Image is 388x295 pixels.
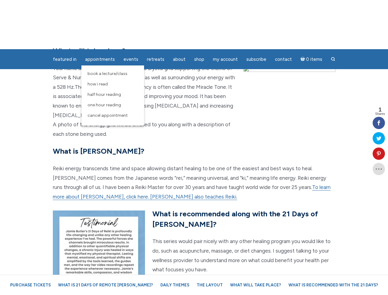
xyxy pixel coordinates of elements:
[53,184,331,200] a: To learn more about [PERSON_NAME], click here. [PERSON_NAME] also teaches Reiki.
[275,57,292,62] span: Contact
[300,57,306,62] i: Cart
[306,57,322,62] span: 0 items
[271,53,296,65] a: Contact
[246,57,266,62] span: Subscribe
[143,53,168,65] a: Retreats
[7,280,54,290] a: Purchase Tickets
[55,280,156,290] a: What is 21 Days of Remote [PERSON_NAME]?
[84,100,141,110] a: One Hour Reading
[53,64,335,139] p: Your name and energy will be placed in a crystal grid supporting the theme of Serve & Nurture for...
[84,79,141,89] a: How I Read
[157,280,192,290] a: Daily Themes
[123,57,138,62] span: Events
[84,69,141,79] a: Book a Lecture/Class
[209,53,241,65] a: My Account
[213,57,238,62] span: My Account
[84,89,141,100] a: Half Hour Reading
[88,113,128,118] span: Cancel Appointment
[53,57,76,62] span: featured in
[297,53,326,65] a: Cart0 items
[88,81,108,87] span: How I Read
[194,57,204,62] span: Shop
[85,57,115,62] span: Appointments
[88,71,127,76] span: Book a Lecture/Class
[49,53,80,65] a: featured in
[53,164,335,201] p: Reiki energy transcends time and space allowing distant healing to be one of the easiest and best...
[53,237,335,274] p: This series would pair nicely with any other healing program you would like to do, such as acupun...
[120,53,142,65] a: Events
[9,9,44,34] img: Jamie Butler. The Everyday Medium
[173,57,186,62] span: About
[53,46,126,55] strong: What will take place?
[84,110,141,121] a: Cancel Appointment
[285,280,381,290] a: What is recommended with the 21 Days?
[53,84,233,118] span: The 528 Hz Solfeggio frequency is often called the Miracle Tone. It is associated with compassion...
[53,147,144,155] strong: What is [PERSON_NAME]?
[227,280,284,290] a: What will take place?
[375,112,385,116] span: Shares
[375,107,385,112] span: 1
[243,53,270,65] a: Subscribe
[190,53,208,65] a: Shop
[194,280,226,290] a: The Layout
[169,53,189,65] a: About
[152,209,318,229] strong: What is recommended along with the 21 Days of [PERSON_NAME]?
[88,92,121,97] span: Half Hour Reading
[88,102,121,108] span: One Hour Reading
[147,57,164,62] span: Retreats
[81,53,119,65] a: Appointments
